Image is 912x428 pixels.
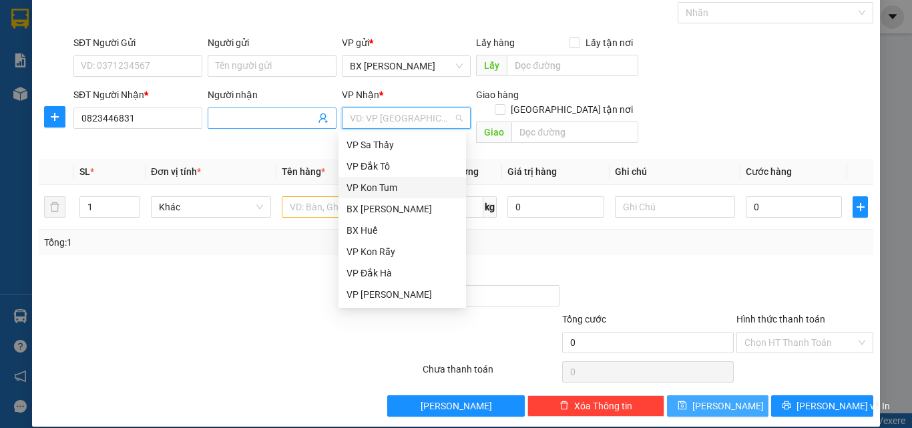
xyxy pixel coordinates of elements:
span: SL [79,166,90,177]
span: Đơn vị tính [151,166,201,177]
div: VP Kon Tum [338,177,466,198]
span: Tổng cước [562,314,606,325]
div: VP Thành Thái [338,284,466,305]
button: deleteXóa Thông tin [527,395,664,417]
span: Lấy [476,55,507,76]
span: [PERSON_NAME] [692,399,764,413]
div: Chưa thanh toán [421,362,561,385]
span: Giao hàng [476,89,519,100]
span: BX Phạm Văn Đồng [350,56,463,76]
input: 0 [507,196,604,218]
span: printer [782,401,791,411]
span: plus [45,112,65,122]
div: VP [PERSON_NAME] [347,287,458,302]
span: plus [853,202,867,212]
div: BX Huế [347,223,458,238]
div: BX Huế [338,220,466,241]
input: Dọc đường [511,122,638,143]
label: Hình thức thanh toán [736,314,825,325]
span: [PERSON_NAME] [421,399,492,413]
span: Lấy tận nơi [580,35,638,50]
span: Lấy hàng [476,37,515,48]
span: save [678,401,687,411]
button: printer[PERSON_NAME] và In [771,395,873,417]
div: VP Sa Thầy [338,134,466,156]
span: Giao [476,122,511,143]
div: VP Kon Rẫy [347,244,458,259]
div: Người nhận [208,87,336,102]
div: SĐT Người Nhận [73,87,202,102]
span: kg [483,196,497,218]
input: Ghi Chú [615,196,735,218]
span: VP Nhận [342,89,379,100]
button: delete [44,196,65,218]
div: VP Đắk Hà [347,266,458,280]
span: delete [559,401,569,411]
div: VP Đắk Tô [347,159,458,174]
div: BX Phạm Văn Đồng [338,198,466,220]
div: VP Đắk Hà [338,262,466,284]
div: VP gửi [342,35,471,50]
th: Ghi chú [610,159,740,185]
button: [PERSON_NAME] [387,395,524,417]
span: Khác [159,197,263,217]
div: BX [PERSON_NAME] [347,202,458,216]
div: VP Đắk Tô [338,156,466,177]
span: [GEOGRAPHIC_DATA] tận nơi [505,102,638,117]
input: Dọc đường [507,55,638,76]
span: [PERSON_NAME] và In [796,399,890,413]
div: VP Sa Thầy [347,138,458,152]
button: save[PERSON_NAME] [667,395,769,417]
div: VP Kon Rẫy [338,241,466,262]
span: Giá trị hàng [507,166,557,177]
span: user-add [318,113,328,124]
span: Cước hàng [746,166,792,177]
span: Tên hàng [282,166,325,177]
div: VP Kon Tum [347,180,458,195]
button: plus [853,196,868,218]
div: Người gửi [208,35,336,50]
input: VD: Bàn, Ghế [282,196,402,218]
button: plus [44,106,65,128]
span: Xóa Thông tin [574,399,632,413]
div: Tổng: 1 [44,235,353,250]
div: SĐT Người Gửi [73,35,202,50]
